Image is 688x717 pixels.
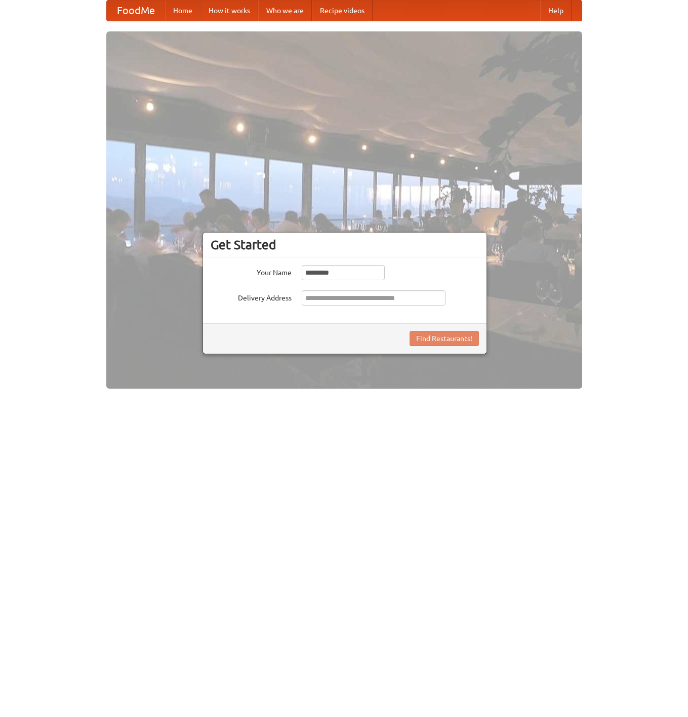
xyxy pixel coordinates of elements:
[200,1,258,21] a: How it works
[258,1,312,21] a: Who we are
[165,1,200,21] a: Home
[107,1,165,21] a: FoodMe
[312,1,373,21] a: Recipe videos
[211,290,292,303] label: Delivery Address
[540,1,572,21] a: Help
[410,331,479,346] button: Find Restaurants!
[211,237,479,252] h3: Get Started
[211,265,292,278] label: Your Name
